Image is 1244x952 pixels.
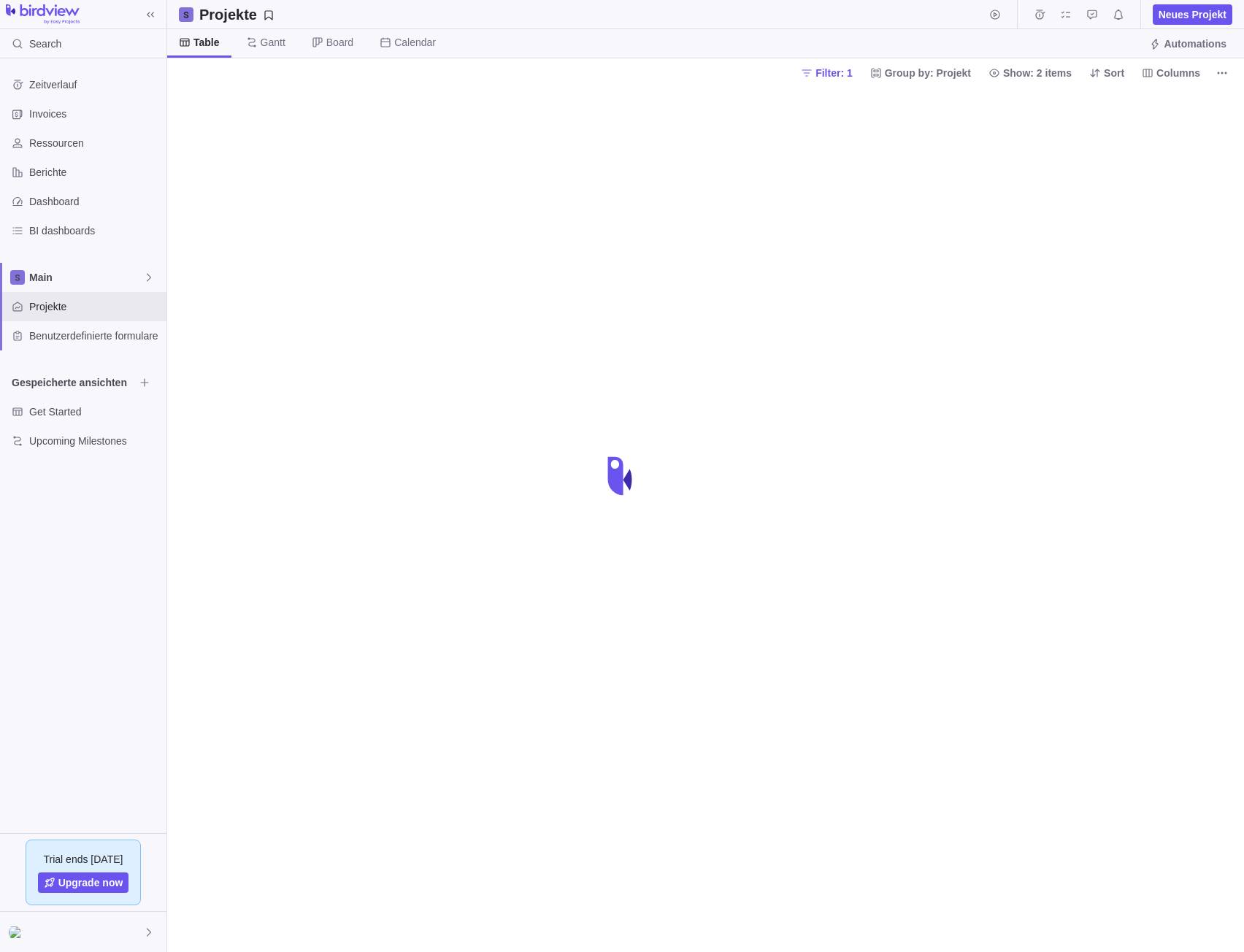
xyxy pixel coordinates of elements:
[1136,63,1206,83] span: Columns
[261,35,285,50] span: Gantt
[1212,63,1232,83] span: Weitere Aktionen
[1153,4,1232,25] span: Neues Projekt
[864,63,977,83] span: Group by: Projekt
[1164,37,1226,51] span: Automations
[1056,4,1076,25] span: Meine aufgaben
[1159,7,1226,22] span: Neues Projekt
[29,223,161,238] span: BI dashboards
[1029,11,1050,23] a: Zeitprotokolle
[983,63,1078,83] span: Show: 2 items
[6,4,80,25] img: logo
[38,872,129,893] a: Upgrade now
[815,66,853,80] span: Filter: 1
[29,270,143,285] span: Main
[1156,66,1200,80] span: Columns
[885,66,971,80] span: Group by: Projekt
[29,136,161,150] span: Ressourcen
[593,447,651,505] div: loading
[1108,4,1129,25] span: Notifications
[1082,4,1102,25] span: Genehmigungsanfragen
[1056,11,1076,23] a: Meine aufgaben
[12,375,134,390] span: Gespeicherte ansichten
[1083,63,1130,83] span: Sort
[9,924,26,941] div: Max Bogatec
[394,35,436,50] span: Calendar
[29,37,61,51] span: Search
[1003,66,1072,80] span: Show: 2 items
[29,194,161,209] span: Dashboard
[1143,34,1232,54] span: Automations
[29,434,161,448] span: Upcoming Milestones
[1082,11,1102,23] a: Genehmigungsanfragen
[29,329,161,343] span: Benutzerdefinierte formulare
[795,63,859,83] span: Filter: 1
[1108,11,1129,23] a: Notifications
[9,926,26,938] img: Show
[29,107,161,121] span: Invoices
[1029,4,1050,25] span: Zeitprotokolle
[193,35,220,50] span: Table
[326,35,353,50] span: Board
[29,299,161,314] span: Projekte
[29,77,161,92] span: Zeitverlauf
[1104,66,1124,80] span: Sort
[44,852,123,867] span: Trial ends [DATE]
[29,404,161,419] span: Get Started
[134,372,155,393] span: Browse views
[985,4,1005,25] span: Start timer
[199,4,257,25] h2: Projekte
[29,165,161,180] span: Berichte
[193,4,280,25] span: Aktuelles Layout und Filter als Anzeige speichern
[58,875,123,890] span: Upgrade now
